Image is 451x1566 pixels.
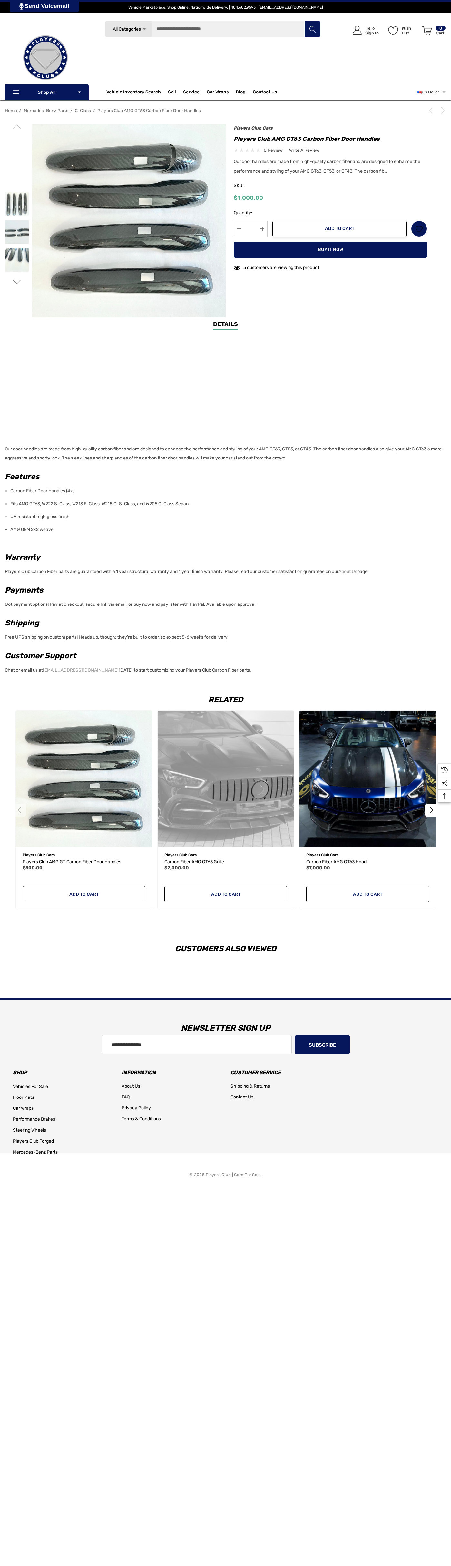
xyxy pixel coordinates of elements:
[230,1083,270,1089] span: Shipping & Returns
[422,26,432,35] svg: Review Your Cart
[230,1092,253,1103] a: Contact Us
[12,89,22,96] svg: Icon Line
[13,1136,54,1147] a: Players Club Forged
[13,1081,48,1092] a: Vehicles For Sale
[230,1081,270,1092] a: Shipping & Returns
[122,1092,130,1103] a: FAQ
[13,1103,34,1114] a: Car Wraps
[128,5,323,10] span: Vehicle Marketplace. Shop Online. Nationwide Delivery. | 404.602.9593 | [EMAIL_ADDRESS][DOMAIN_NAME]
[23,859,121,865] span: Players Club AMG GT Carbon Fiber Door Handles
[164,851,287,859] p: Players Club Cars
[436,26,446,31] p: 0
[164,865,189,871] span: $2,000.00
[75,108,91,113] a: C-Class
[234,125,273,131] a: Players Club Cars
[236,89,246,96] a: Blog
[417,86,446,99] a: USD
[365,31,379,35] p: Sign In
[5,664,442,675] p: Chat or email us at [DATE] to start customizing your Players Club Carbon Fiber parts.
[306,865,330,871] span: $7,000.00
[230,1094,253,1100] span: Contact Us
[13,122,21,130] svg: Go to slide 2 of 2
[5,584,442,596] h2: Payments
[10,523,442,536] li: AMG OEM 2x2 weave
[113,26,141,32] span: All Categories
[207,89,229,96] span: Car Wraps
[253,89,277,96] a: Contact Us
[419,19,446,44] a: Cart with 0 items
[164,859,224,865] span: Carbon Fiber AMG GT63 Grille
[5,598,442,609] p: Got payment options! Pay at checkout, secure link via email, or buy now and pay later with PayPal...
[13,804,26,817] button: Go to slide 2 of 2
[234,159,420,174] span: Our door handles are made from high-quality carbon fiber and are designed to enhance the performa...
[13,1068,112,1077] h3: Shop
[97,108,201,113] span: Players Club AMG GT63 Carbon Fiber Door Handles
[207,86,236,99] a: Car Wraps
[13,1116,55,1122] span: Performance Brakes
[353,26,362,35] svg: Icon User Account
[13,1149,58,1155] span: Mercedes-Benz Parts
[388,26,398,35] svg: Wish List
[13,1127,46,1133] span: Steering Wheels
[234,209,268,217] label: Quantity:
[437,107,446,114] a: Next
[234,262,319,272] div: 5 customers are viewing this product
[5,248,29,272] img: Carbon Fiber AMG GT63 Door Handles
[77,90,82,94] svg: Icon Arrow Down
[168,89,176,96] span: Sell
[23,886,145,902] a: Add to Cart
[13,1125,46,1136] a: Steering Wheels
[32,124,226,317] img: AMG GT63 Carbon Fiber Door Handles
[23,851,145,859] p: Players Club Cars
[13,1138,54,1144] span: Players Club Forged
[289,148,319,153] span: Write a Review
[122,1081,140,1092] a: About Us
[385,19,419,42] a: Wish List Wish List
[8,1019,443,1038] h3: Newsletter Sign Up
[338,567,357,576] a: About Us
[441,767,448,773] svg: Recently Viewed
[183,89,200,96] a: Service
[304,21,320,37] button: Search
[5,192,29,216] img: AMG GT63 Carbon Fiber Door Handles
[234,194,263,201] span: $1,000.00
[10,485,442,498] li: Carbon Fiber Door Handles (4x)
[295,1035,350,1054] button: Subscribe
[5,650,442,662] h2: Customer Support
[10,498,442,510] li: Fits AMG GT63, W222 S-Class, W213 E-Class, W218 CLS-Class, and W205 C-Class Sedan
[189,1171,261,1179] p: © 2025 Players Club | Cars For Sale.
[13,278,21,286] svg: Go to slide 2 of 2
[427,107,436,114] a: Previous
[24,108,68,113] span: Mercedes-Benz Parts
[234,242,427,258] button: Buy it now
[5,220,29,244] img: AMG GT63 Carbon Fiber Door Handles
[365,26,379,31] p: Hello
[438,793,451,799] svg: Top
[164,858,287,866] a: Carbon Fiber AMG GT63 Grille,$2,000.00
[436,31,446,35] p: Cart
[402,26,419,35] p: Wish List
[13,945,438,952] h2: Customers Also Viewed
[10,510,442,523] li: UV resistant high gloss finish
[213,320,238,330] a: Details
[299,711,436,847] a: Carbon Fiber AMG GT63 Hood,$7,000.00
[5,617,442,629] h2: Shipping
[43,666,119,675] a: [EMAIL_ADDRESS][DOMAIN_NAME]
[234,181,266,190] span: SKU:
[5,84,89,100] p: Shop All
[13,696,438,703] h2: Related
[16,711,152,847] img: AMG GT Carbon Fiber Door Handles
[425,804,438,817] button: Go to slide 2 of 2
[23,865,43,871] span: $500.00
[5,471,442,482] h2: Features
[13,1147,58,1158] a: Mercedes-Benz Parts
[122,1094,130,1100] span: FAQ
[13,1092,34,1103] a: Floor Mats
[299,711,436,847] img: AMG GT63 Carbon Fiber Hood
[5,445,442,463] p: Our door handles are made from high-quality carbon fiber and are designed to enhance the performa...
[306,851,429,859] p: Players Club Cars
[306,858,429,866] a: Carbon Fiber AMG GT63 Hood,$7,000.00
[122,1083,140,1089] span: About Us
[5,565,442,576] p: Players Club Carbon Fiber parts are guaranteed with a 1 year structural warranty and 1 year finis...
[230,1068,329,1077] h3: Customer Service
